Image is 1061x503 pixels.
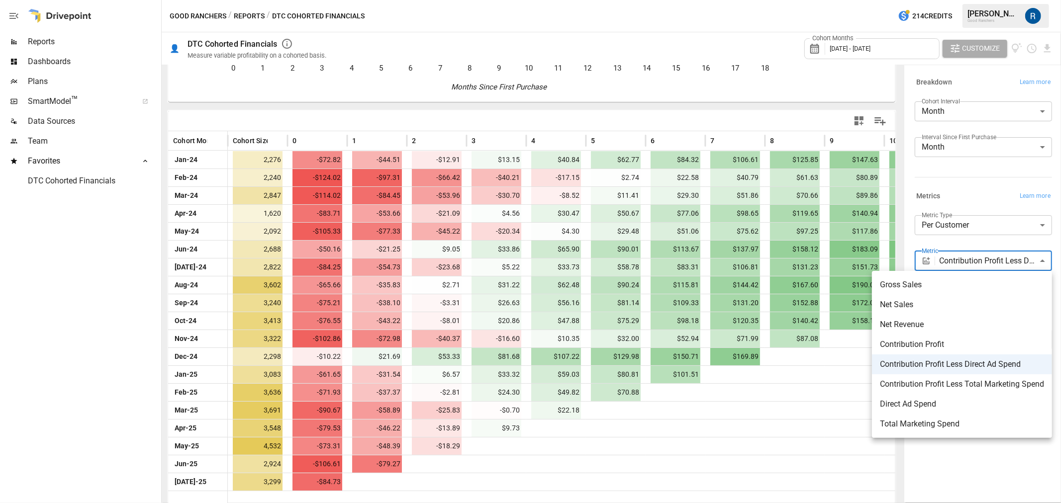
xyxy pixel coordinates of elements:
[880,378,1044,390] span: Contribution Profit Less Total Marketing Spend
[880,338,1044,350] span: Contribution Profit
[880,418,1044,430] span: Total Marketing Spend
[880,358,1044,370] span: Contribution Profit Less Direct Ad Spend
[880,279,1044,291] span: Gross Sales
[880,299,1044,311] span: Net Sales
[880,398,1044,410] span: Direct Ad Spend
[880,319,1044,331] span: Net Revenue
